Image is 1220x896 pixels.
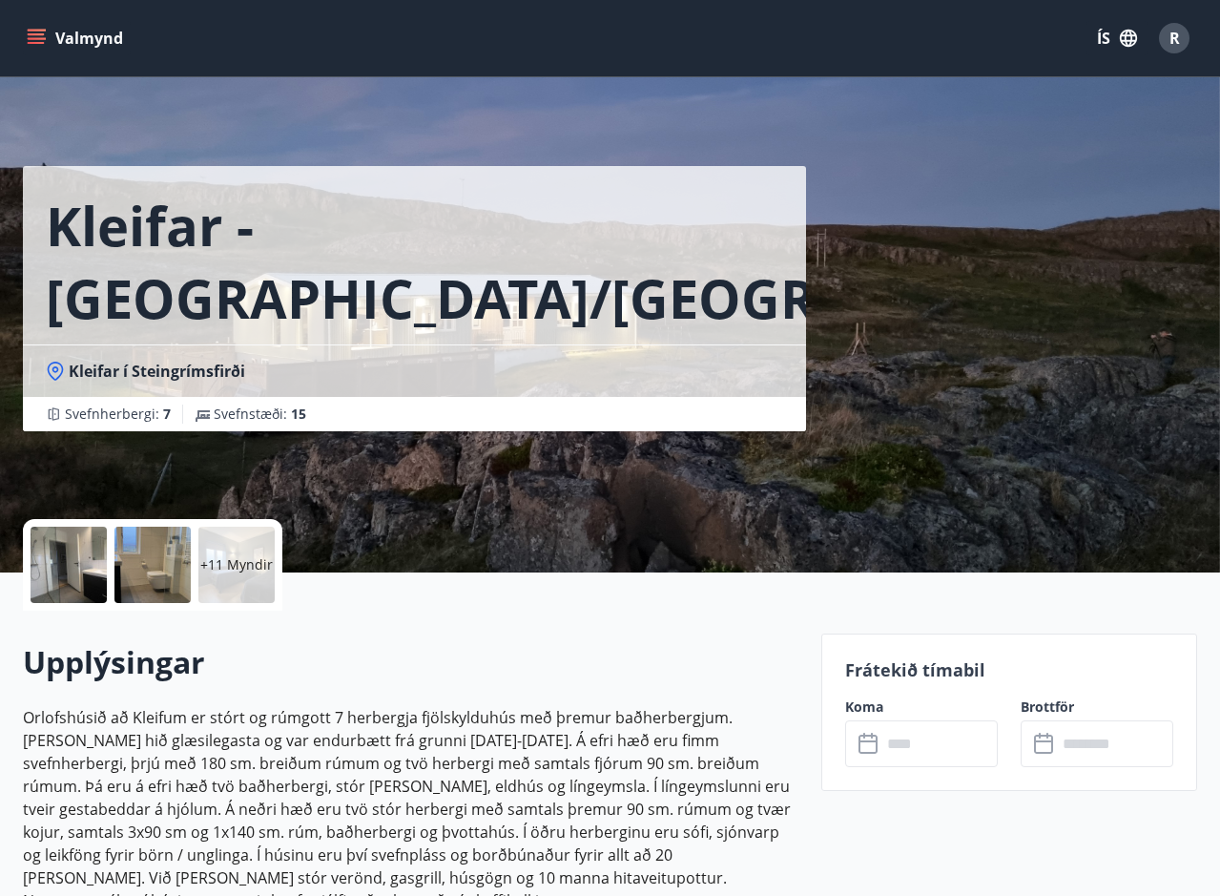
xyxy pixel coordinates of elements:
p: +11 Myndir [200,555,273,574]
button: R [1151,15,1197,61]
h2: Upplýsingar [23,641,798,683]
span: R [1169,28,1180,49]
button: menu [23,21,131,55]
span: Svefnstæði : [214,405,306,424]
span: Kleifar í Steingrímsfirði [69,361,245,382]
span: Svefnherbergi : [65,405,171,424]
button: ÍS [1086,21,1148,55]
label: Koma [845,698,998,717]
h1: Kleifar - [GEOGRAPHIC_DATA]/[GEOGRAPHIC_DATA] [46,189,1155,334]
label: Brottför [1021,698,1173,717]
span: 7 [163,405,171,423]
span: 15 [291,405,306,423]
p: Frátekið tímabil [845,657,1173,682]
